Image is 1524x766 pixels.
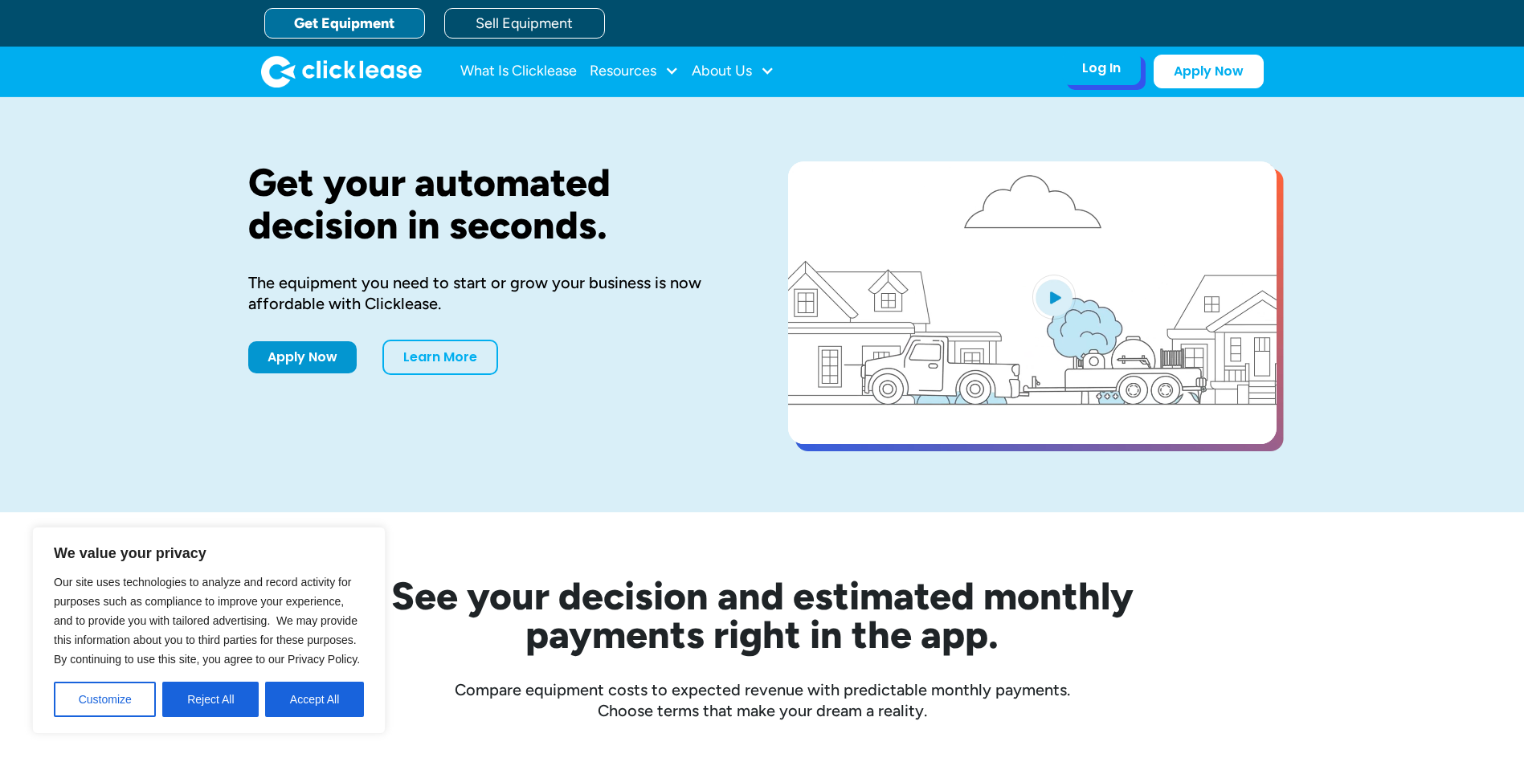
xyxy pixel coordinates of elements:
button: Accept All [265,682,364,717]
a: open lightbox [788,161,1277,444]
a: Learn More [382,340,498,375]
div: We value your privacy [32,527,386,734]
a: What Is Clicklease [460,55,577,88]
div: Log In [1082,60,1121,76]
a: Sell Equipment [444,8,605,39]
div: About Us [692,55,774,88]
h1: Get your automated decision in seconds. [248,161,737,247]
span: Our site uses technologies to analyze and record activity for purposes such as compliance to impr... [54,576,360,666]
a: home [261,55,422,88]
div: Compare equipment costs to expected revenue with predictable monthly payments. Choose terms that ... [248,679,1277,721]
h2: See your decision and estimated monthly payments right in the app. [313,577,1212,654]
a: Apply Now [248,341,357,373]
button: Reject All [162,682,259,717]
a: Apply Now [1154,55,1264,88]
div: The equipment you need to start or grow your business is now affordable with Clicklease. [248,272,737,314]
p: We value your privacy [54,544,364,563]
img: Blue play button logo on a light blue circular background [1032,275,1076,320]
a: Get Equipment [264,8,425,39]
img: Clicklease logo [261,55,422,88]
div: Resources [590,55,679,88]
button: Customize [54,682,156,717]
